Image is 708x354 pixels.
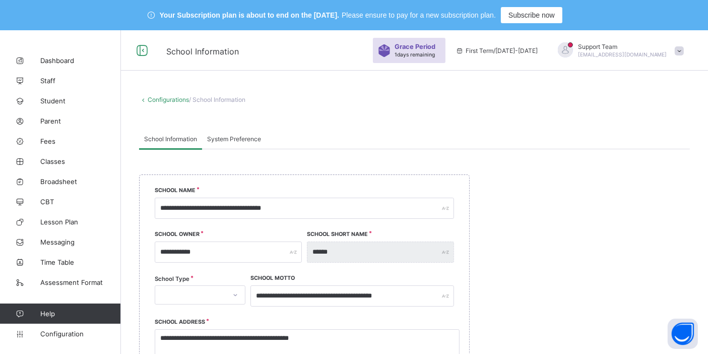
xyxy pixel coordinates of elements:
[456,47,538,54] span: session/term information
[578,43,667,50] span: Support Team
[148,96,189,103] a: Configurations
[395,43,435,50] span: Grace Period
[40,77,121,85] span: Staff
[40,330,120,338] span: Configuration
[144,135,197,143] span: School Information
[395,51,435,57] span: 1 days remaining
[166,46,239,56] span: School Information
[40,278,121,286] span: Assessment Format
[250,275,295,281] label: School Motto
[40,117,121,125] span: Parent
[40,238,121,246] span: Messaging
[40,178,121,186] span: Broadsheet
[40,97,121,105] span: Student
[155,275,189,282] span: School Type
[668,319,698,349] button: Open asap
[307,231,368,238] label: School Short Name
[40,157,121,165] span: Classes
[40,198,121,206] span: CBT
[160,11,339,19] span: Your Subscription plan is about to end on the [DATE].
[578,51,667,57] span: [EMAIL_ADDRESS][DOMAIN_NAME]
[40,310,120,318] span: Help
[189,96,245,103] span: / School Information
[207,135,261,143] span: System Preference
[155,187,196,194] label: School Name
[40,56,121,65] span: Dashboard
[508,11,555,19] span: Subscribe now
[40,137,121,145] span: Fees
[40,218,121,226] span: Lesson Plan
[378,44,391,57] img: sticker-purple.71386a28dfed39d6af7621340158ba97.svg
[155,319,205,325] label: School Address
[548,42,689,59] div: SupportTeam
[155,231,200,238] label: School Owner
[40,258,121,266] span: Time Table
[342,11,496,19] span: Please ensure to pay for a new subscription plan.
